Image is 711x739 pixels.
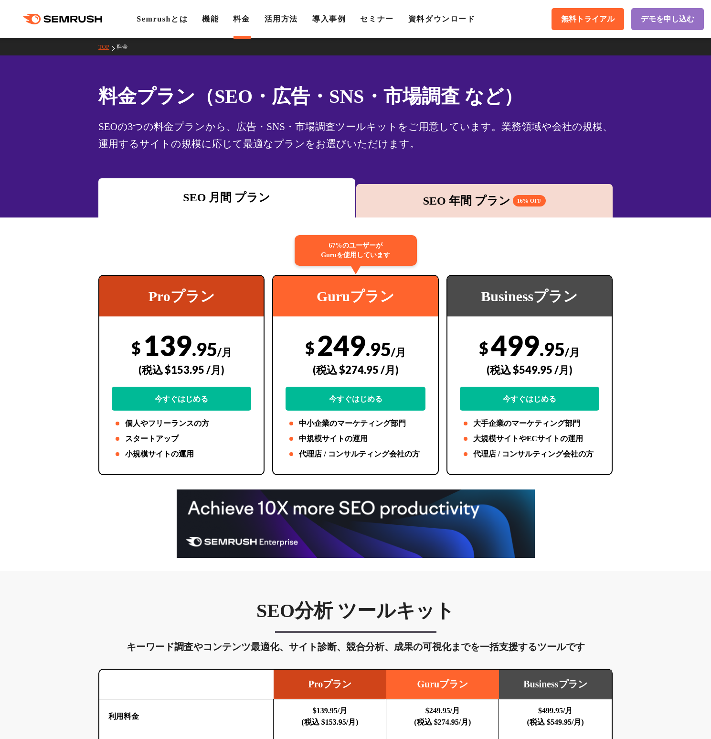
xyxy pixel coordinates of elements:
[112,448,251,460] li: 小規模サイトの運用
[286,418,425,429] li: 中小企業のマーケティング部門
[273,276,437,316] div: Guruプラン
[552,8,624,30] a: 無料トライアル
[527,706,584,726] b: $499.95/月 (税込 $549.95/月)
[540,338,565,360] span: .95
[414,706,471,726] b: $249.95/月 (税込 $274.95/月)
[312,15,346,23] a: 導入事例
[103,189,350,206] div: SEO 月間 プラン
[361,192,608,209] div: SEO 年間 プラン
[565,346,580,359] span: /月
[202,15,219,23] a: 機能
[286,353,425,387] div: (税込 $274.95 /月)
[108,712,139,720] b: 利用料金
[112,353,251,387] div: (税込 $153.95 /月)
[360,15,393,23] a: セミナー
[460,418,599,429] li: 大手企業のマーケティング部門
[286,433,425,445] li: 中規模サイトの運用
[447,276,612,316] div: Businessプラン
[460,353,599,387] div: (税込 $549.95 /月)
[98,43,116,50] a: TOP
[98,639,613,654] div: キーワード調査やコンテンツ最適化、サイト診断、競合分析、成果の可視化までを一括支援するツールです
[408,15,476,23] a: 資料ダウンロード
[295,235,417,266] div: 67%のユーザーが Guruを使用しています
[460,328,599,411] div: 499
[366,338,391,360] span: .95
[112,328,251,411] div: 139
[131,338,141,358] span: $
[561,14,615,24] span: 無料トライアル
[286,328,425,411] div: 249
[112,433,251,445] li: スタートアップ
[286,448,425,460] li: 代理店 / コンサルティング会社の方
[301,706,358,726] b: $139.95/月 (税込 $153.95/月)
[305,338,315,358] span: $
[460,433,599,445] li: 大規模サイトやECサイトの運用
[112,387,251,411] a: 今すぐはじめる
[99,276,264,316] div: Proプラン
[137,15,188,23] a: Semrushとは
[98,82,613,110] h1: 料金プラン（SEO・広告・SNS・市場調査 など）
[233,15,250,23] a: 料金
[98,599,613,623] h3: SEO分析 ツールキット
[460,448,599,460] li: 代理店 / コンサルティング会社の方
[265,15,298,23] a: 活用方法
[513,195,546,206] span: 16% OFF
[112,418,251,429] li: 個人やフリーランスの方
[460,387,599,411] a: 今すぐはじめる
[386,670,499,699] td: Guruプラン
[641,14,694,24] span: デモを申し込む
[391,346,406,359] span: /月
[274,670,386,699] td: Proプラン
[479,338,488,358] span: $
[98,118,613,152] div: SEOの3つの料金プランから、広告・SNS・市場調査ツールキットをご用意しています。業務領域や会社の規模、運用するサイトの規模に応じて最適なプランをお選びいただけます。
[631,8,704,30] a: デモを申し込む
[499,670,612,699] td: Businessプラン
[117,43,135,50] a: 料金
[286,387,425,411] a: 今すぐはじめる
[192,338,217,360] span: .95
[217,346,232,359] span: /月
